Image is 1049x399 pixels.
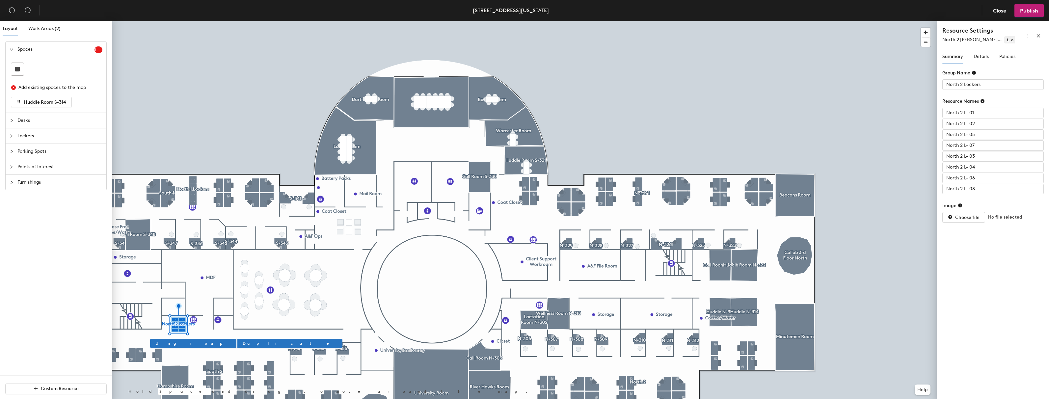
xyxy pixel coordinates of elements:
button: Huddle Room S-314 [11,97,72,107]
span: Details [974,54,989,59]
button: Choose file [942,212,985,223]
span: close [1036,34,1041,38]
span: Work Areas (2) [28,26,61,31]
span: collapsed [10,149,13,153]
input: Unknown Lockers [942,119,1044,129]
input: Unknown Lockers [942,108,1044,118]
span: Policies [999,54,1015,59]
input: Unknown Lockers [942,162,1044,173]
button: Undo (⌘ + Z) [5,4,18,17]
span: Furnishings [17,175,102,190]
span: more [1026,34,1030,38]
input: Unknown Lockers [942,79,1044,90]
button: Help [915,385,930,395]
button: Close [987,4,1012,17]
div: Add existing spaces to the map [18,84,97,91]
button: Custom Resource [5,384,107,394]
span: Custom Resource [41,386,79,391]
span: collapsed [10,165,13,169]
button: Duplicate [237,339,342,348]
button: Redo (⌘ + ⇧ + Z) [21,4,34,17]
sup: 1 [94,46,102,53]
span: Close [993,8,1006,14]
span: Points of Interest [17,159,102,174]
h4: Resource Settings [942,26,1015,35]
span: expanded [10,47,13,51]
span: 1 [94,47,102,52]
span: North 2 [PERSON_NAME]... [942,37,1002,42]
span: Ungroup [155,340,231,346]
input: Unknown Lockers [942,184,1044,194]
span: collapsed [10,119,13,122]
span: Publish [1020,8,1038,14]
span: Lockers [17,128,102,144]
span: collapsed [10,180,13,184]
input: Unknown Lockers [942,151,1044,162]
span: No file selected [988,214,1022,221]
span: close-circle [11,85,16,90]
span: Duplicate [243,340,337,346]
span: Parking Spots [17,144,102,159]
span: Layout [3,26,18,31]
button: Ungroup [150,339,236,348]
span: collapsed [10,134,13,138]
div: Resource Names [942,98,985,104]
div: Group Name [942,70,976,76]
input: Unknown Lockers [942,173,1044,183]
div: Image [942,203,962,208]
span: Huddle Room S-314 [24,99,66,105]
span: Spaces [17,42,94,57]
span: Choose file [955,215,980,220]
input: Unknown Lockers [942,129,1044,140]
span: undo [9,7,15,13]
span: Summary [942,54,963,59]
button: Publish [1014,4,1044,17]
input: Unknown Lockers [942,140,1044,151]
span: Desks [17,113,102,128]
div: [STREET_ADDRESS][US_STATE] [473,6,549,14]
